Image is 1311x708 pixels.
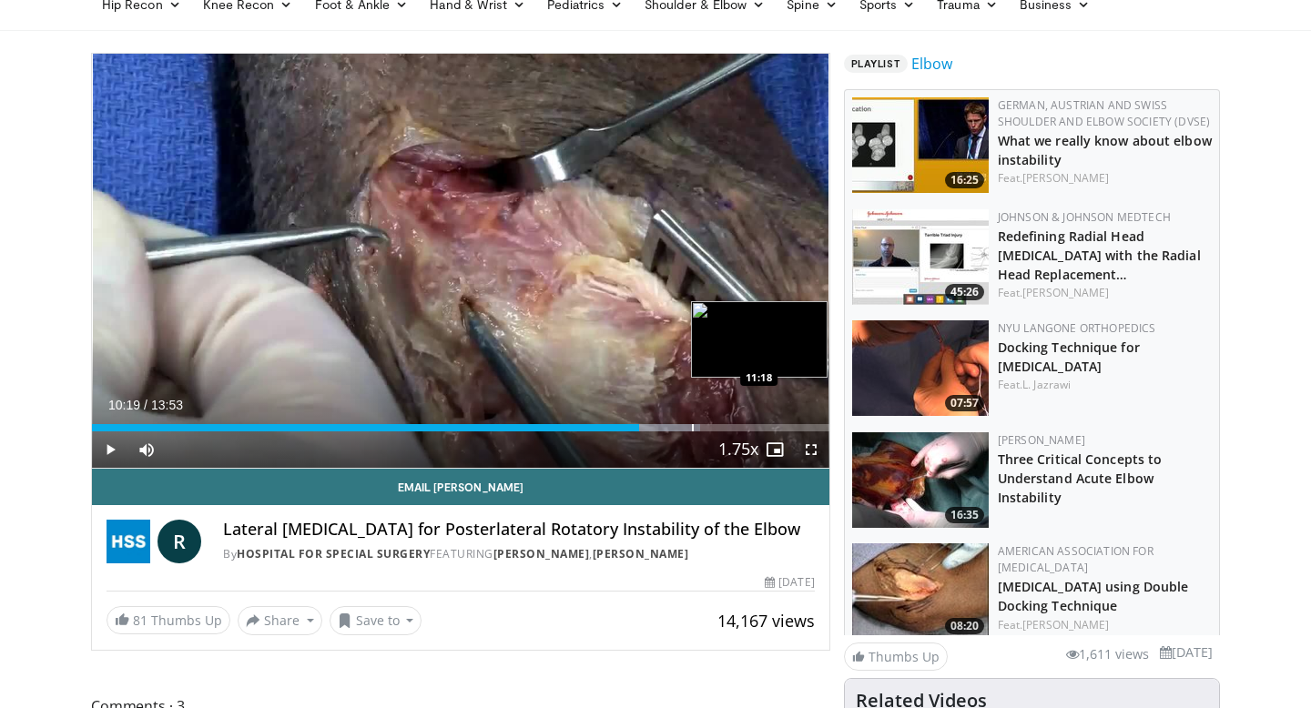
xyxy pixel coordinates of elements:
[998,339,1140,375] a: Docking Technique for [MEDICAL_DATA]
[911,53,952,75] a: Elbow
[151,398,183,412] span: 13:53
[998,97,1211,129] a: German, Austrian and Swiss Shoulder and Elbow Society (DVSE)
[158,520,201,563] a: R
[107,606,230,634] a: 81 Thumbs Up
[945,395,984,411] span: 07:57
[92,431,128,468] button: Play
[133,612,147,629] span: 81
[998,432,1085,448] a: [PERSON_NAME]
[844,642,948,671] a: Thumbs Up
[852,543,989,639] a: 08:20
[92,54,829,469] video-js: Video Player
[238,606,322,635] button: Share
[1022,377,1071,392] a: L. Jazrawi
[844,55,908,73] span: Playlist
[1022,617,1109,632] a: [PERSON_NAME]
[223,520,815,540] h4: Lateral [MEDICAL_DATA] for Posterlateral Rotatory Instability of the Elbow
[998,285,1212,301] div: Feat.
[720,431,757,468] button: Playback Rate
[852,97,989,193] img: eb27a5a1-5b6b-4037-b469-7776d18fa67e.150x105_q85_crop-smart_upscale.jpg
[852,320,989,416] img: heCDP4pTuni5z6vX4xMDoxOjBzMTt2bJ.150x105_q85_crop-smart_upscale.jpg
[765,574,814,591] div: [DATE]
[493,546,590,561] a: [PERSON_NAME]
[945,284,984,300] span: 45:26
[330,606,422,635] button: Save to
[107,520,150,563] img: Hospital for Special Surgery
[92,469,829,505] a: Email [PERSON_NAME]
[691,301,828,378] img: image.jpeg
[998,617,1212,633] div: Feat.
[945,172,984,188] span: 16:25
[223,546,815,562] div: By FEATURING ,
[852,432,989,528] img: 4267d4a3-1f6b-423e-a09e-326be13f81c5.150x105_q85_crop-smart_upscale.jpg
[852,209,989,305] a: 45:26
[793,431,829,468] button: Fullscreen
[128,431,165,468] button: Mute
[998,228,1201,283] a: Redefining Radial Head [MEDICAL_DATA] with the Radial Head Replacement…
[1022,285,1109,300] a: [PERSON_NAME]
[998,450,1163,506] a: Three Critical Concepts to Understand Acute Elbow Instability
[852,209,989,305] img: 8d5b8d51-c195-4f3c-84e8-678f741889b8.150x105_q85_crop-smart_upscale.jpg
[717,610,815,632] span: 14,167 views
[1022,170,1109,186] a: [PERSON_NAME]
[998,132,1212,168] a: What we really know about elbow instability
[757,431,793,468] button: Enable picture-in-picture mode
[945,507,984,523] span: 16:35
[852,543,989,639] img: Surgical_Reconstruction_Ulnar_Collateral_Ligament___100005038_3.jpg.150x105_q85_crop-smart_upscal...
[998,209,1171,225] a: Johnson & Johnson MedTech
[998,543,1153,575] a: American Association for [MEDICAL_DATA]
[998,377,1212,393] div: Feat.
[998,170,1212,187] div: Feat.
[998,320,1156,336] a: NYU Langone Orthopedics
[108,398,140,412] span: 10:19
[998,578,1189,614] a: [MEDICAL_DATA] using Double Docking Technique
[1160,642,1213,662] li: [DATE]
[1066,644,1149,664] li: 1,611 views
[852,320,989,416] a: 07:57
[237,546,430,561] a: Hospital for Special Surgery
[593,546,689,561] a: [PERSON_NAME]
[852,97,989,193] a: 16:25
[945,618,984,634] span: 08:20
[852,432,989,528] a: 16:35
[144,398,147,412] span: /
[92,424,829,431] div: Progress Bar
